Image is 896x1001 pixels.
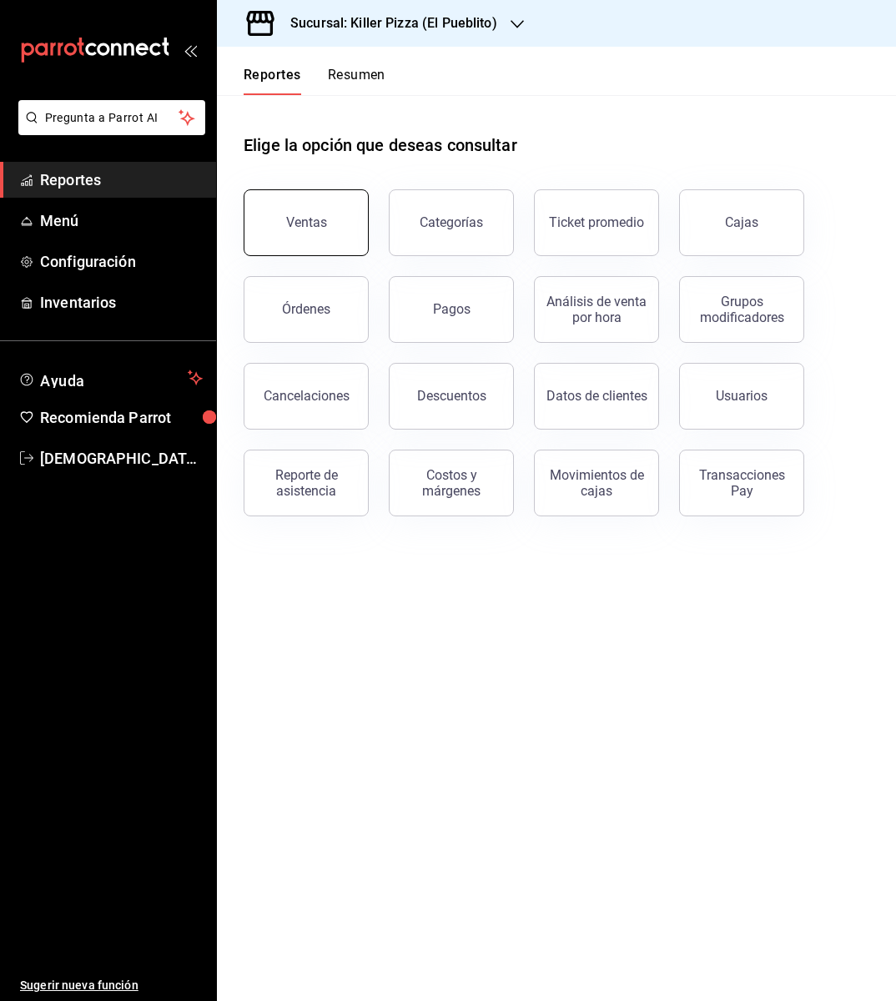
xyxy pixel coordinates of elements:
div: Usuarios [716,388,768,404]
button: Pagos [389,276,514,343]
h3: Sucursal: Killer Pizza (El Pueblito) [277,13,497,33]
button: Órdenes [244,276,369,343]
button: Grupos modificadores [679,276,804,343]
button: Reportes [244,67,301,95]
div: Cancelaciones [264,388,350,404]
span: Menú [40,209,203,232]
button: open_drawer_menu [184,43,197,57]
a: Pregunta a Parrot AI [12,121,205,138]
span: Recomienda Parrot [40,406,203,429]
div: Reporte de asistencia [254,467,358,499]
button: Reporte de asistencia [244,450,369,516]
button: Datos de clientes [534,363,659,430]
div: Descuentos [417,388,486,404]
button: Costos y márgenes [389,450,514,516]
div: Categorías [420,214,483,230]
div: navigation tabs [244,67,385,95]
button: Movimientos de cajas [534,450,659,516]
div: Ticket promedio [549,214,644,230]
button: Descuentos [389,363,514,430]
button: Resumen [328,67,385,95]
button: Pregunta a Parrot AI [18,100,205,135]
div: Cajas [725,213,759,233]
button: Ticket promedio [534,189,659,256]
button: Categorías [389,189,514,256]
span: Configuración [40,250,203,273]
div: Pagos [433,301,471,317]
a: Cajas [679,189,804,256]
div: Transacciones Pay [690,467,793,499]
div: Órdenes [282,301,330,317]
div: Análisis de venta por hora [545,294,648,325]
span: Reportes [40,169,203,191]
h1: Elige la opción que deseas consultar [244,133,517,158]
button: Usuarios [679,363,804,430]
button: Ventas [244,189,369,256]
span: Pregunta a Parrot AI [45,109,179,127]
span: [DEMOGRAPHIC_DATA][PERSON_NAME] [40,447,203,470]
div: Costos y márgenes [400,467,503,499]
button: Transacciones Pay [679,450,804,516]
div: Movimientos de cajas [545,467,648,499]
div: Ventas [286,214,327,230]
div: Grupos modificadores [690,294,793,325]
span: Inventarios [40,291,203,314]
button: Análisis de venta por hora [534,276,659,343]
span: Sugerir nueva función [20,977,203,994]
span: Ayuda [40,368,181,388]
div: Datos de clientes [546,388,647,404]
button: Cancelaciones [244,363,369,430]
